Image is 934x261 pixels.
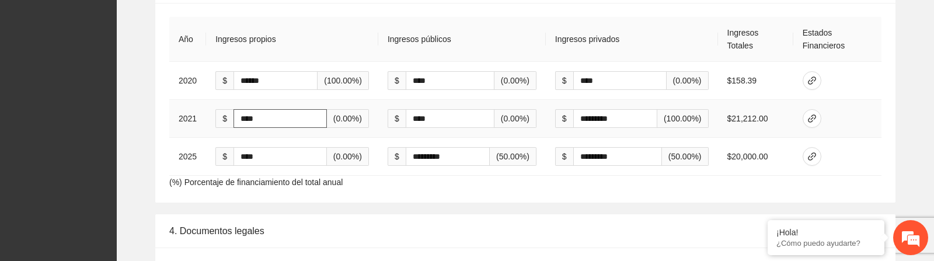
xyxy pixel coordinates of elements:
[776,228,876,237] div: ¡Hola!
[803,114,821,123] span: link
[169,100,206,138] td: 2021
[803,109,821,128] button: link
[155,3,895,203] div: (%) Porcentaje de financiamiento del total anual
[803,76,821,85] span: link
[718,17,793,62] th: Ingresos Totales
[169,17,206,62] th: Año
[793,17,881,62] th: Estados Financieros
[191,6,219,34] div: Minimizar ventana de chat en vivo
[718,138,793,176] td: $20,000.00
[662,147,709,166] span: (50.00%)
[215,147,233,166] span: $
[215,71,233,90] span: $
[494,109,536,128] span: (0.00%)
[490,147,536,166] span: (50.00%)
[378,17,546,62] th: Ingresos públicos
[169,62,206,100] td: 2020
[555,147,573,166] span: $
[667,71,709,90] span: (0.00%)
[6,154,222,195] textarea: Escriba su mensaje y pulse “Intro”
[169,138,206,176] td: 2025
[388,147,406,166] span: $
[776,239,876,248] p: ¿Cómo puedo ayudarte?
[215,109,233,128] span: $
[803,152,821,161] span: link
[388,109,406,128] span: $
[494,71,536,90] span: (0.00%)
[169,214,881,248] div: 4. Documentos legales
[318,71,369,90] span: (100.00%)
[555,71,573,90] span: $
[327,147,369,166] span: (0.00%)
[327,109,369,128] span: (0.00%)
[61,60,196,75] div: Chatee con nosotros ahora
[68,74,161,192] span: Estamos en línea.
[803,147,821,166] button: link
[657,109,709,128] span: (100.00%)
[388,71,406,90] span: $
[546,17,718,62] th: Ingresos privados
[718,62,793,100] td: $158.39
[718,100,793,138] td: $21,212.00
[803,71,821,90] button: link
[206,17,378,62] th: Ingresos propios
[555,109,573,128] span: $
